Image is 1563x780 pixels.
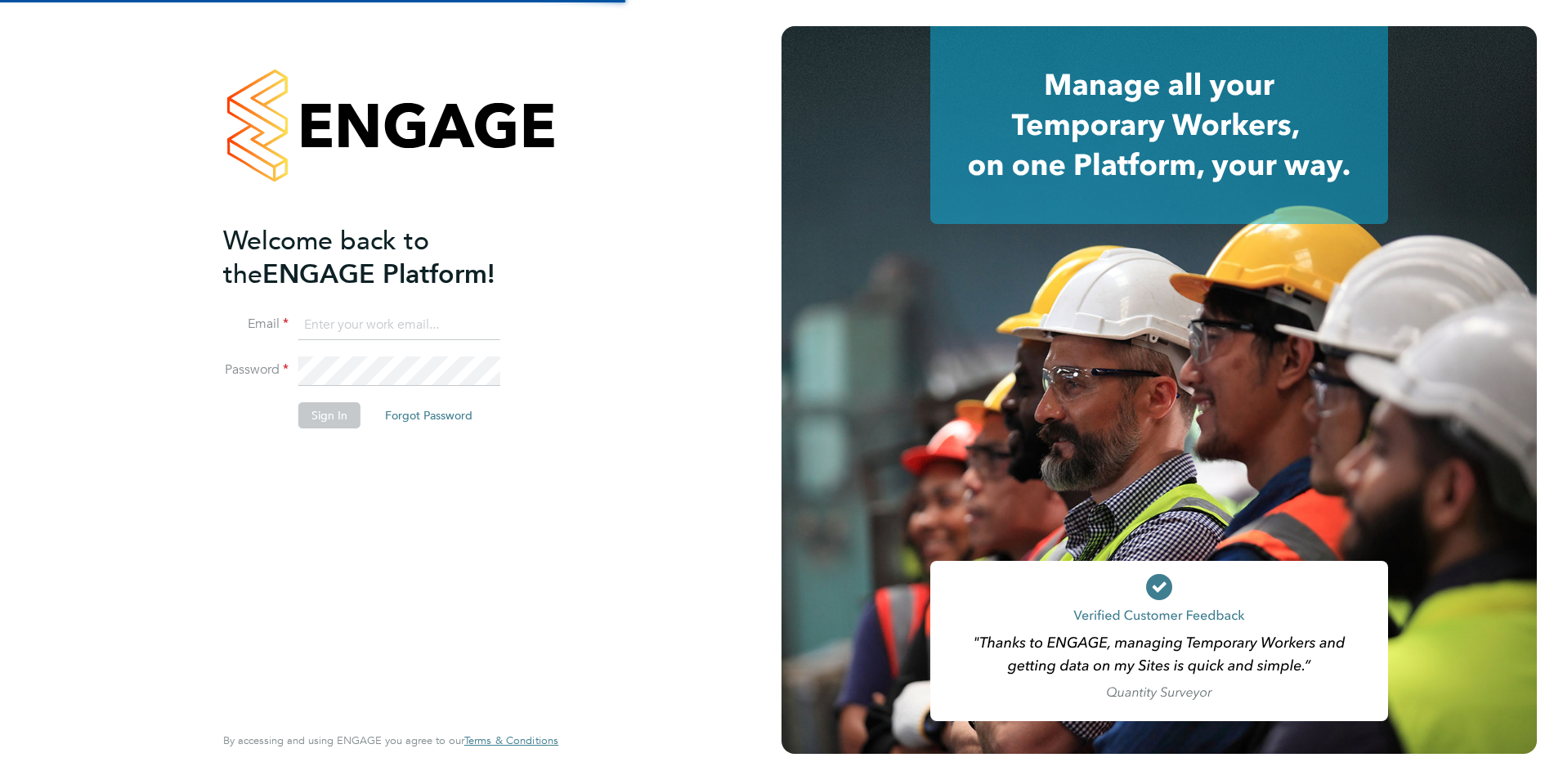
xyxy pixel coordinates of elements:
button: Forgot Password [372,402,486,428]
input: Enter your work email... [298,311,500,340]
span: Welcome back to the [223,225,429,290]
label: Password [223,361,289,379]
span: Terms & Conditions [464,733,558,747]
label: Email [223,316,289,333]
h2: ENGAGE Platform! [223,224,542,291]
span: By accessing and using ENGAGE you agree to our [223,733,558,747]
button: Sign In [298,402,361,428]
a: Terms & Conditions [464,734,558,747]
